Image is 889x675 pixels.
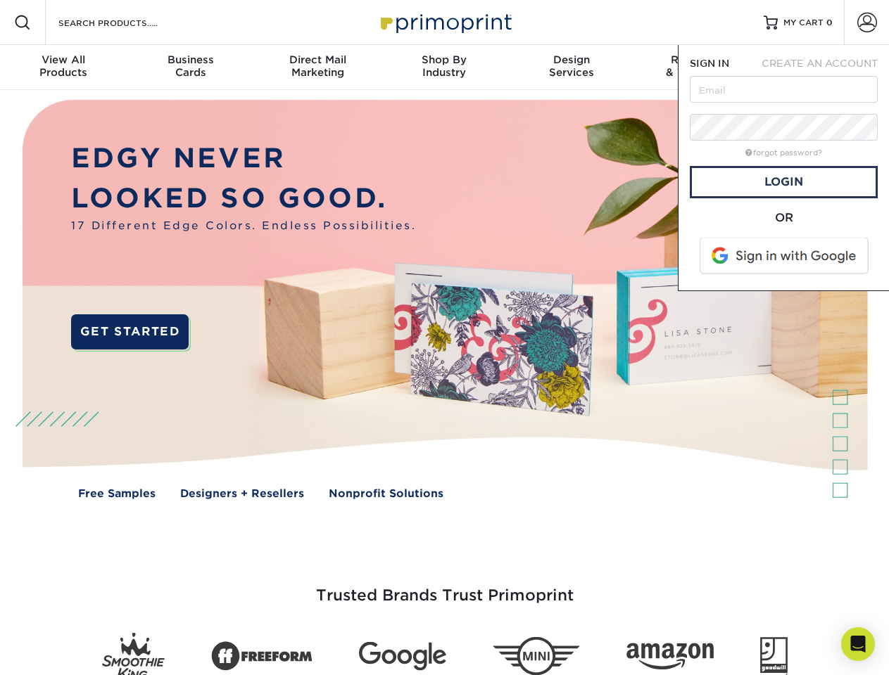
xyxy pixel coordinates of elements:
a: forgot password? [745,148,822,157]
a: GET STARTED [71,314,189,349]
a: Nonprofit Solutions [329,486,443,502]
span: 0 [826,18,833,27]
img: Goodwill [760,637,788,675]
span: 17 Different Edge Colors. Endless Possibilities. [71,218,416,234]
span: CREATE AN ACCOUNT [762,58,878,69]
img: Amazon [626,643,714,670]
a: Designers + Resellers [180,486,304,502]
a: BusinessCards [127,45,253,90]
img: Primoprint [374,7,515,37]
img: Google [359,642,446,671]
div: Marketing [254,53,381,79]
p: EDGY NEVER [71,139,416,179]
h3: Trusted Brands Trust Primoprint [33,553,857,622]
div: & Templates [635,53,762,79]
div: Industry [381,53,507,79]
input: SEARCH PRODUCTS..... [57,14,194,31]
span: Business [127,53,253,66]
span: Direct Mail [254,53,381,66]
a: Direct MailMarketing [254,45,381,90]
a: DesignServices [508,45,635,90]
a: Shop ByIndustry [381,45,507,90]
a: Login [690,166,878,198]
p: LOOKED SO GOOD. [71,179,416,219]
span: SIGN IN [690,58,729,69]
a: Resources& Templates [635,45,762,90]
div: Services [508,53,635,79]
div: Cards [127,53,253,79]
span: Design [508,53,635,66]
a: Free Samples [78,486,156,502]
div: Open Intercom Messenger [841,627,875,661]
span: Shop By [381,53,507,66]
div: OR [690,210,878,226]
span: MY CART [783,17,824,29]
iframe: Google Customer Reviews [4,632,120,670]
span: Resources [635,53,762,66]
input: Email [690,76,878,103]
